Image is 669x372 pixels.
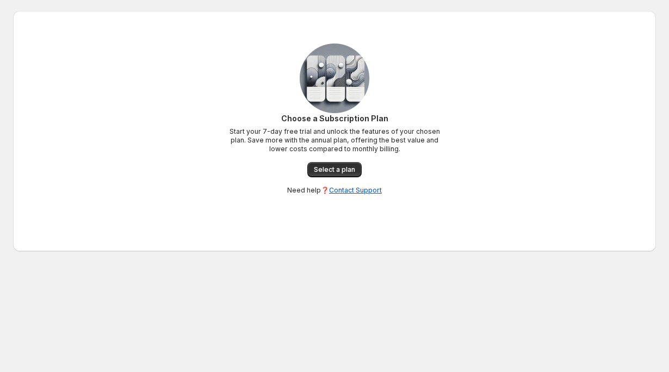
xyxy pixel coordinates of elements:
a: Contact Support [329,186,382,194]
p: Start your 7-day free trial and unlock the features of your chosen plan. Save more with the annua... [226,127,443,153]
p: Choose a Subscription Plan [226,113,443,124]
p: Need help❓ [287,186,382,195]
span: Select a plan [314,165,355,174]
a: Select a plan [307,162,362,177]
